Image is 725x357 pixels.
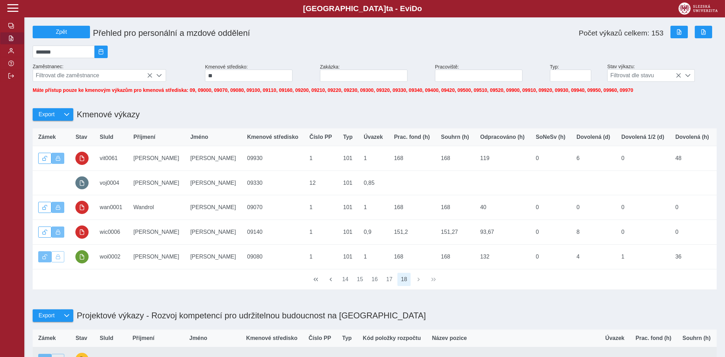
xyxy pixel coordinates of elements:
[38,251,51,262] button: Výkaz je odemčen.
[683,335,711,341] span: Souhrn (h)
[75,201,89,214] button: uzamčeno
[636,335,672,341] span: Prac. fond (h)
[388,220,435,245] td: 151,2
[412,4,417,13] span: D
[21,4,704,13] b: [GEOGRAPHIC_DATA] a - Evi
[368,273,381,286] button: 16
[75,335,87,341] span: Stav
[185,170,242,195] td: [PERSON_NAME]
[432,335,467,341] span: Název pozice
[338,146,358,171] td: 101
[94,244,128,269] td: woi0002
[616,220,670,245] td: 0
[128,146,185,171] td: [PERSON_NAME]
[616,244,670,269] td: 1
[132,335,154,341] span: Příjmení
[417,4,422,13] span: o
[202,61,317,85] div: Kmenové středisko:
[435,146,475,171] td: 168
[310,134,332,140] span: Číslo PP
[33,70,153,81] span: Filtrovat dle zaměstnance
[75,176,89,190] button: prázdný
[128,220,185,245] td: [PERSON_NAME]
[51,153,65,164] button: Výkaz uzamčen.
[571,146,616,171] td: 6
[530,220,571,245] td: 0
[185,195,242,220] td: [PERSON_NAME]
[38,134,56,140] span: Zámek
[94,146,128,171] td: vit0061
[339,273,352,286] button: 14
[185,146,242,171] td: [PERSON_NAME]
[441,134,469,140] span: Souhrn (h)
[616,146,670,171] td: 0
[185,220,242,245] td: [PERSON_NAME]
[247,134,298,140] span: Kmenové středisko
[388,244,435,269] td: 168
[675,134,709,140] span: Dovolená (h)
[33,108,60,121] button: Export
[388,146,435,171] td: 168
[51,202,65,213] button: Výkaz uzamčen.
[128,244,185,269] td: [PERSON_NAME]
[189,335,207,341] span: Jméno
[73,106,140,123] h1: Kmenové výkazy
[475,195,530,220] td: 40
[33,26,90,38] button: Zpět
[670,146,715,171] td: 48
[304,146,338,171] td: 1
[358,146,388,171] td: 1
[670,244,715,269] td: 36
[364,134,383,140] span: Úvazek
[38,227,51,238] button: Odemknout výkaz.
[342,335,352,341] span: Typ
[38,202,51,213] button: Odemknout výkaz.
[571,220,616,245] td: 8
[530,195,571,220] td: 0
[435,220,475,245] td: 151,27
[475,146,530,171] td: 119
[343,134,353,140] span: Typ
[241,170,304,195] td: 09330
[670,26,688,38] button: Export do Excelu
[338,170,358,195] td: 101
[94,46,108,58] button: 2025/08
[304,244,338,269] td: 1
[608,70,681,81] span: Filtrovat dle stavu
[616,195,670,220] td: 0
[39,312,55,319] span: Export
[363,335,421,341] span: Kód položky rozpočtu
[36,29,87,35] span: Zpět
[304,195,338,220] td: 1
[605,335,624,341] span: Úvazek
[480,134,525,140] span: Odpracováno (h)
[547,61,604,85] div: Typ:
[435,244,475,269] td: 168
[190,134,208,140] span: Jméno
[241,220,304,245] td: 09140
[246,335,298,341] span: Kmenové středisko
[308,335,331,341] span: Číslo PP
[185,244,242,269] td: [PERSON_NAME]
[358,195,388,220] td: 1
[33,87,633,93] span: Máte přístup pouze ke kmenovým výkazům pro kmenová střediska: 09, 09000, 09070, 09080, 09100, 091...
[94,220,128,245] td: wic0006
[571,244,616,269] td: 4
[51,251,65,262] button: Uzamknout lze pouze výkaz, který je podepsán a schválen.
[75,225,89,239] button: uzamčeno
[241,244,304,269] td: 09080
[435,195,475,220] td: 168
[30,61,202,85] div: Zaměstnanec:
[100,134,113,140] span: SluId
[475,244,530,269] td: 132
[530,244,571,269] td: 0
[388,195,435,220] td: 168
[33,309,60,322] button: Export
[51,227,65,238] button: Výkaz uzamčen.
[38,153,51,164] button: Odemknout výkaz.
[338,195,358,220] td: 101
[75,152,89,165] button: uzamčeno
[241,146,304,171] td: 09930
[536,134,565,140] span: SoNeSv (h)
[100,335,113,341] span: SluId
